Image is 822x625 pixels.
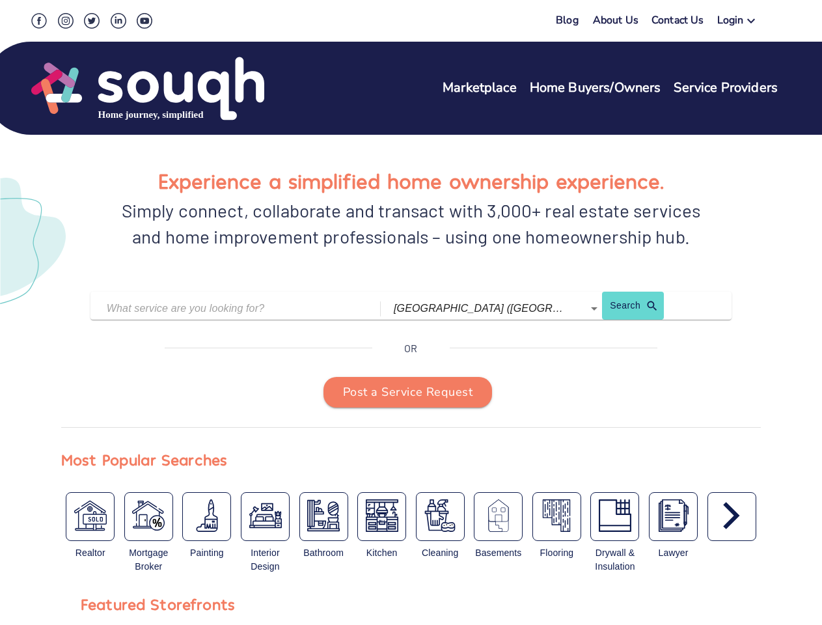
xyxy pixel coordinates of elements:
h1: Experience a simplified home ownership experience. [158,164,664,197]
div: Drywall & Insulation [591,546,639,574]
img: Painters & Decorators [191,499,223,532]
button: Interior Design Services [241,492,290,541]
div: Simply connect, collaborate and transact with 3,000+ real estate services and home improvement pr... [120,197,703,249]
button: Kitchen Remodeling [357,492,406,541]
img: Flooring [540,499,573,532]
div: Featured Storefronts [81,592,235,617]
button: Mortgage Broker / Agent [124,492,173,541]
div: Login [717,13,744,32]
img: Real Estate Lawyer [657,499,690,532]
button: Real Estate Broker / Agent [66,492,115,541]
img: Kitchen Remodeling [366,499,398,532]
input: What service are you looking for? [107,298,348,318]
img: LinkedIn Social Icon [111,13,126,29]
button: Bathroom Remodeling [299,492,348,541]
div: Bathroom Remodeling [294,492,353,579]
div: Painting [183,546,231,560]
button: Drywall and Insulation [590,492,639,541]
div: Mortgage Broker [125,546,173,574]
div: Flooring [528,492,586,579]
button: Painters & Decorators [182,492,231,541]
div: Real Estate Broker / Agent [61,492,120,579]
span: Post a Service Request [343,382,473,403]
button: Basements [474,492,523,541]
div: Cleaning [416,546,464,560]
div: Kitchen [358,546,406,560]
img: Cleaning Services [424,499,456,532]
a: Home Buyers/Owners [530,79,661,98]
img: Facebook Social Icon [31,13,47,29]
div: Basements [474,546,523,560]
a: About Us [593,13,638,32]
div: Bathroom [299,546,348,560]
div: Basements [469,492,528,579]
button: Open [585,299,603,318]
div: Kitchen Remodeling [353,492,411,579]
button: Flooring [532,492,581,541]
img: Basements [482,499,515,532]
img: Drywall and Insulation [599,499,631,532]
button: Post a Service Request [323,377,492,408]
img: Souqh Logo [31,55,264,122]
div: Interior Design [241,546,290,574]
input: Which city? [394,298,566,318]
div: Lawyer [650,546,698,560]
div: Drywall and Insulation [586,492,644,579]
div: Cleaning Services [411,492,469,579]
img: Bathroom Remodeling [307,499,340,532]
div: Flooring [533,546,581,560]
p: OR [404,340,417,356]
img: Twitter Social Icon [84,13,100,29]
img: Interior Design Services [249,499,282,532]
button: Cleaning Services [416,492,465,541]
img: Real Estate Broker / Agent [74,499,107,532]
div: Most Popular Searches [61,447,227,472]
img: Instagram Social Icon [58,13,74,29]
a: Service Providers [674,79,778,98]
a: Contact Us [651,13,704,32]
button: Real Estate Lawyer [649,492,698,541]
div: Realtor [66,546,115,560]
div: Interior Design Services [236,492,295,579]
a: Blog [556,13,579,27]
img: Mortgage Broker / Agent [132,499,165,532]
div: Real Estate Lawyer [644,492,703,579]
div: Mortgage Broker / Agent [120,492,178,579]
img: Youtube Social Icon [137,13,152,29]
a: Marketplace [443,79,517,98]
div: Painters & Decorators [178,492,236,579]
